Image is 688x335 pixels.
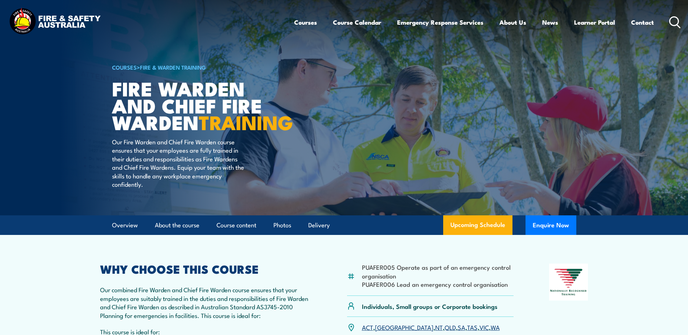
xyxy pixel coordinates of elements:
a: ACT [362,323,373,331]
h6: > [112,63,291,71]
a: QLD [445,323,456,331]
strong: TRAINING [199,107,293,137]
a: Learner Portal [574,13,615,32]
a: Photos [273,216,291,235]
h2: WHY CHOOSE THIS COURSE [100,264,312,274]
a: NT [435,323,443,331]
a: Upcoming Schedule [443,215,512,235]
a: VIC [479,323,489,331]
p: , , , , , , , [362,323,500,331]
a: Courses [294,13,317,32]
a: Overview [112,216,138,235]
button: Enquire Now [526,215,576,235]
p: Our combined Fire Warden and Chief Fire Warden course ensures that your employees are suitably tr... [100,285,312,319]
a: COURSES [112,63,137,71]
a: Course content [217,216,256,235]
a: Emergency Response Services [397,13,483,32]
a: Fire & Warden Training [140,63,206,71]
img: Nationally Recognised Training logo. [549,264,588,301]
a: About Us [499,13,526,32]
h1: Fire Warden and Chief Fire Warden [112,80,291,131]
p: Individuals, Small groups or Corporate bookings [362,302,498,310]
a: News [542,13,558,32]
li: PUAFER005 Operate as part of an emergency control organisation [362,263,514,280]
a: Delivery [308,216,330,235]
a: SA [458,323,465,331]
li: PUAFER006 Lead an emergency control organisation [362,280,514,288]
a: TAS [467,323,478,331]
a: Course Calendar [333,13,381,32]
a: [GEOGRAPHIC_DATA] [375,323,433,331]
a: Contact [631,13,654,32]
a: About the course [155,216,199,235]
p: Our Fire Warden and Chief Fire Warden course ensures that your employees are fully trained in the... [112,137,244,188]
a: WA [491,323,500,331]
